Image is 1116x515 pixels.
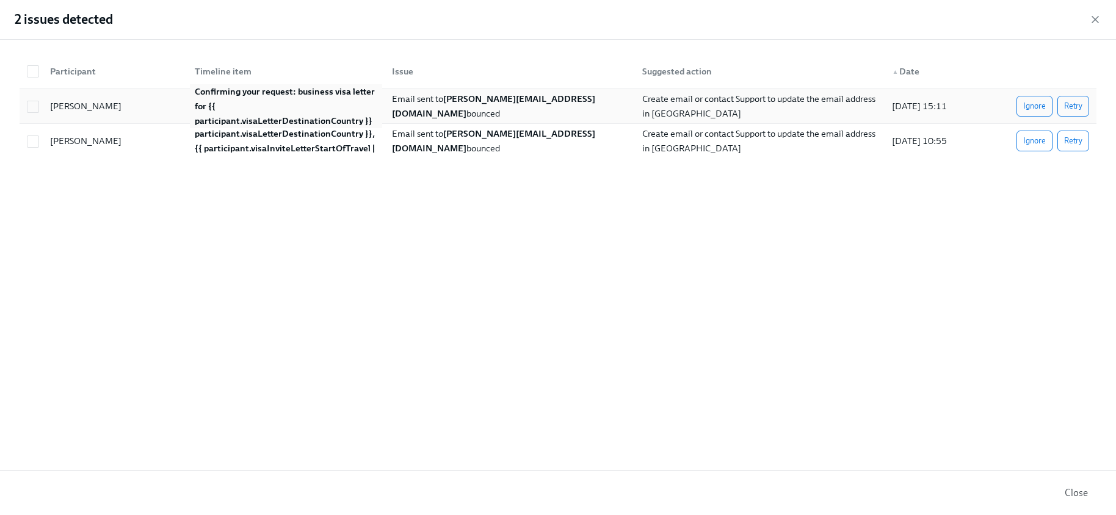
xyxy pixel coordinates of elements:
button: Retry [1057,96,1089,117]
span: ▲ [892,69,898,75]
div: [PERSON_NAME] [45,134,185,148]
h2: 2 issues detected [15,10,113,29]
div: [DATE] 15:11 [887,99,996,113]
span: Ignore [1023,135,1046,147]
span: Ignore [1023,100,1046,112]
strong: Confirming your request: business visa letter for {{ participant.visaLetterDestinationCountry }} [195,86,377,126]
div: Issue [387,64,632,79]
div: Date [887,64,996,79]
div: Participant [45,64,185,79]
div: Issue [382,59,632,84]
button: Retry [1057,131,1089,151]
div: [PERSON_NAME]Confirming your request: business visa letter for {{ participant.visaLetterDestinati... [20,89,1096,124]
div: Suggested action [632,59,883,84]
span: Retry [1064,135,1082,147]
div: [DATE] 10:55 [887,134,996,148]
div: ▲Date [882,59,996,84]
div: Timeline item [190,64,382,79]
button: Ignore [1016,96,1053,117]
div: Timeline item [185,59,382,84]
div: Participant [40,59,185,84]
button: Close [1056,481,1096,505]
div: [PERSON_NAME] [45,99,185,113]
div: Suggested action [637,64,883,79]
div: [PERSON_NAME]Your business travel visa letter request ({{ participant.visaLetterDestinationCountr... [20,124,1096,158]
span: Retry [1064,100,1082,112]
span: Close [1065,487,1088,499]
button: Ignore [1016,131,1053,151]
